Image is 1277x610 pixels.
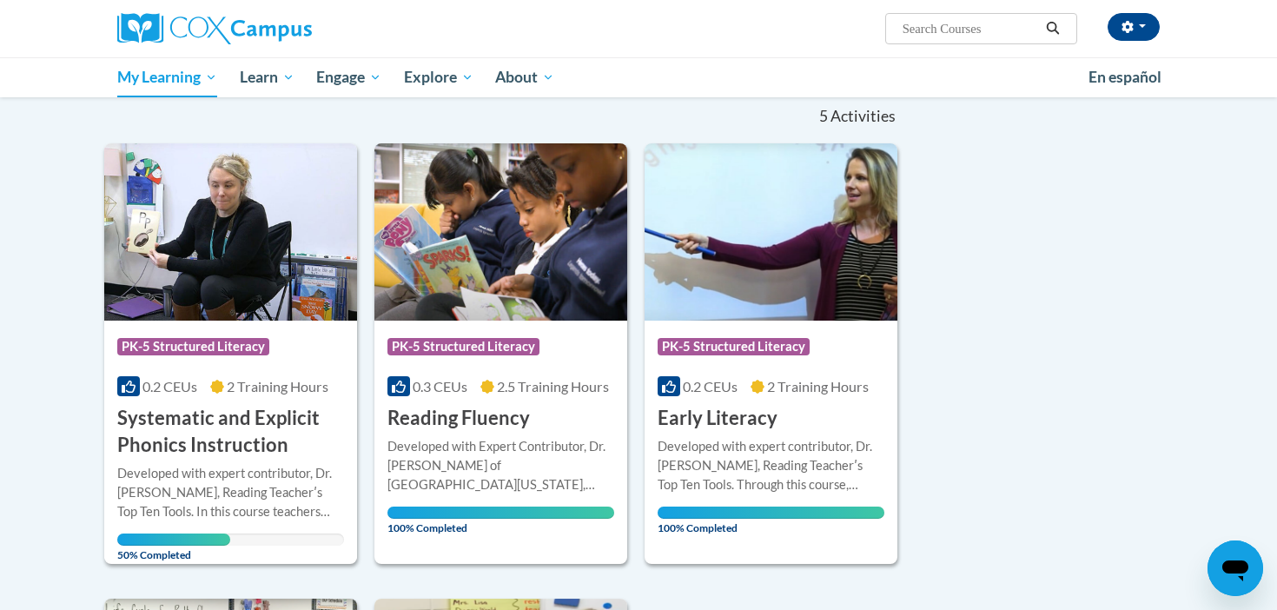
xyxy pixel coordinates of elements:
[104,143,357,564] a: Course LogoPK-5 Structured Literacy0.2 CEUs2 Training Hours Systematic and Explicit Phonics Instr...
[387,338,539,355] span: PK-5 Structured Literacy
[658,507,884,534] span: 100% Completed
[1108,13,1160,41] button: Account Settings
[117,338,269,355] span: PK-5 Structured Literacy
[767,378,869,395] span: 2 Training Hours
[901,18,1040,39] input: Search Courses
[227,378,328,395] span: 2 Training Hours
[91,57,1186,97] div: Main menu
[497,378,609,395] span: 2.5 Training Hours
[1088,68,1161,86] span: En español
[387,405,530,432] h3: Reading Fluency
[228,57,306,97] a: Learn
[117,464,344,521] div: Developed with expert contributor, Dr. [PERSON_NAME], Reading Teacherʹs Top Ten Tools. In this co...
[413,378,467,395] span: 0.3 CEUs
[387,507,614,534] span: 100% Completed
[683,378,738,395] span: 0.2 CEUs
[117,534,230,561] span: 50% Completed
[117,405,344,459] h3: Systematic and Explicit Phonics Instruction
[117,67,217,88] span: My Learning
[1040,18,1066,39] button: Search
[658,405,777,432] h3: Early Literacy
[104,143,357,321] img: Course Logo
[819,107,828,126] span: 5
[1208,540,1263,596] iframe: Button to launch messaging window
[658,437,884,494] div: Developed with expert contributor, Dr. [PERSON_NAME], Reading Teacherʹs Top Ten Tools. Through th...
[393,57,485,97] a: Explore
[658,507,884,519] div: Your progress
[117,13,447,44] a: Cox Campus
[658,338,810,355] span: PK-5 Structured Literacy
[142,378,197,395] span: 0.2 CEUs
[645,143,897,564] a: Course LogoPK-5 Structured Literacy0.2 CEUs2 Training Hours Early LiteracyDeveloped with expert c...
[117,13,312,44] img: Cox Campus
[374,143,627,321] img: Course Logo
[1077,59,1173,96] a: En español
[106,57,228,97] a: My Learning
[374,143,627,564] a: Course LogoPK-5 Structured Literacy0.3 CEUs2.5 Training Hours Reading FluencyDeveloped with Exper...
[117,534,230,546] div: Your progress
[495,67,554,88] span: About
[240,67,294,88] span: Learn
[305,57,393,97] a: Engage
[387,437,614,494] div: Developed with Expert Contributor, Dr. [PERSON_NAME] of [GEOGRAPHIC_DATA][US_STATE], [GEOGRAPHIC_...
[645,143,897,321] img: Course Logo
[387,507,614,519] div: Your progress
[404,67,473,88] span: Explore
[485,57,566,97] a: About
[830,107,896,126] span: Activities
[316,67,381,88] span: Engage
